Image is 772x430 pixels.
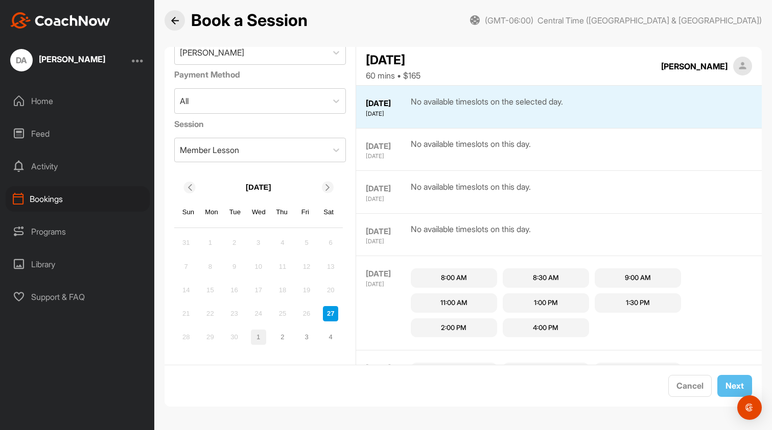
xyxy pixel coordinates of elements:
div: 4:00 PM [533,323,558,333]
div: Home [6,88,150,114]
div: [DATE] [366,363,408,374]
div: Fri [299,206,312,219]
span: Central Time ([GEOGRAPHIC_DATA] & [GEOGRAPHIC_DATA]) [537,15,762,26]
div: [DATE] [366,141,408,153]
div: Not available Tuesday, September 2nd, 2025 [227,235,242,250]
div: [DATE] [366,152,408,161]
div: Not available Sunday, September 14th, 2025 [178,283,194,298]
button: Cancel [668,375,712,397]
div: No available timeslots on this day. [411,223,531,246]
div: [DATE] [366,195,408,204]
div: Not available Thursday, September 25th, 2025 [275,306,290,321]
div: 11:00 AM [440,298,467,308]
label: Payment Method [174,68,346,81]
div: Not available Tuesday, September 16th, 2025 [227,283,242,298]
div: month 2025-09 [177,234,340,346]
div: No available timeslots on this day. [411,138,531,161]
img: Back [171,17,179,24]
div: Not available Monday, September 29th, 2025 [202,330,218,345]
div: Not available Wednesday, September 3rd, 2025 [251,235,266,250]
div: Tue [228,206,242,219]
div: 60 mins • $165 [366,69,420,82]
div: Not available Sunday, August 31st, 2025 [178,235,194,250]
div: DA [10,49,33,71]
div: Activity [6,154,150,179]
div: [DATE] [366,237,408,246]
h2: Book a Session [191,11,308,31]
div: 9:00 AM [625,273,651,283]
div: Not available Monday, September 8th, 2025 [202,259,218,274]
div: Not available Tuesday, September 30th, 2025 [227,330,242,345]
div: Not available Saturday, September 20th, 2025 [323,283,338,298]
div: Wed [252,206,265,219]
div: Not available Friday, September 26th, 2025 [299,306,314,321]
span: Cancel [676,381,704,391]
div: 1:30 PM [626,298,650,308]
div: Thu [275,206,289,219]
div: Member Lesson [180,144,239,156]
div: Library [6,251,150,277]
div: Not available Friday, September 19th, 2025 [299,283,314,298]
p: [DATE] [246,182,271,193]
div: Choose Friday, October 3rd, 2025 [299,330,314,345]
span: Next [726,381,744,391]
img: CoachNow [10,12,110,29]
div: Not available Sunday, September 7th, 2025 [178,259,194,274]
div: [DATE] [366,98,408,110]
div: Not available Thursday, September 11th, 2025 [275,259,290,274]
div: [DATE] [366,110,408,118]
button: Next [717,375,752,397]
div: Not available Monday, September 15th, 2025 [202,283,218,298]
div: Not available Friday, September 12th, 2025 [299,259,314,274]
div: [DATE] [366,268,408,280]
div: Choose Thursday, October 2nd, 2025 [275,330,290,345]
div: Not available Wednesday, September 24th, 2025 [251,306,266,321]
div: 2:00 PM [441,323,466,333]
div: All [180,95,189,107]
div: Open Intercom Messenger [737,395,762,420]
div: [PERSON_NAME] [39,55,105,63]
div: 8:30 AM [533,273,559,283]
img: square_default-ef6cabf814de5a2bf16c804365e32c732080f9872bdf737d349900a9daf73cf9.png [733,57,753,76]
div: Choose Saturday, October 4th, 2025 [323,330,338,345]
div: Choose Wednesday, October 1st, 2025 [251,330,266,345]
div: [PERSON_NAME] [661,60,728,72]
div: Bookings [6,186,150,212]
div: [DATE] [366,183,408,195]
div: Not available Saturday, September 27th, 2025 [323,306,338,321]
div: Not available Sunday, September 21st, 2025 [178,306,194,321]
div: [DATE] [366,280,408,289]
div: Not available Friday, September 5th, 2025 [299,235,314,250]
div: Not available Wednesday, September 17th, 2025 [251,283,266,298]
div: Not available Thursday, September 18th, 2025 [275,283,290,298]
span: (GMT-06:00) [485,15,533,26]
div: Sat [322,206,335,219]
div: Not available Wednesday, September 10th, 2025 [251,259,266,274]
label: Session [174,118,346,130]
div: Programs [6,219,150,244]
div: No available timeslots on this day. [411,181,531,204]
div: Not available Sunday, September 28th, 2025 [178,330,194,345]
div: Not available Monday, September 22nd, 2025 [202,306,218,321]
div: 8:00 AM [441,273,467,283]
div: Not available Tuesday, September 23rd, 2025 [227,306,242,321]
div: [PERSON_NAME] [180,46,244,59]
div: 1:00 PM [534,298,558,308]
div: Not available Saturday, September 13th, 2025 [323,259,338,274]
div: Sun [182,206,195,219]
div: Mon [205,206,218,219]
div: Not available Tuesday, September 9th, 2025 [227,259,242,274]
div: Not available Thursday, September 4th, 2025 [275,235,290,250]
div: Support & FAQ [6,284,150,310]
div: [DATE] [366,226,408,238]
div: Not available Monday, September 1st, 2025 [202,235,218,250]
div: [DATE] [366,51,420,69]
div: No available timeslots on the selected day. [411,95,563,118]
div: Not available Saturday, September 6th, 2025 [323,235,338,250]
div: Feed [6,121,150,146]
